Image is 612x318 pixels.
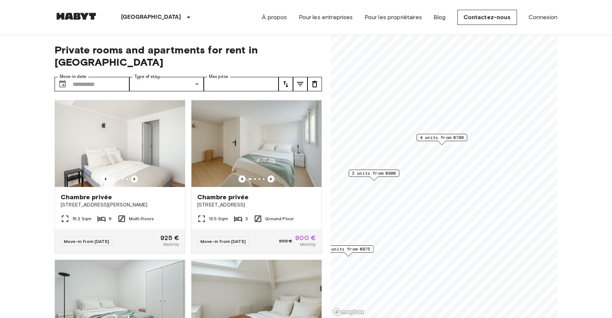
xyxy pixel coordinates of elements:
[262,13,287,22] a: À propos
[191,100,322,254] a: Marketing picture of unit FR-18-001-006-002Previous imagePrevious imageChambre privée[STREET_ADDR...
[163,241,179,248] span: Monthly
[102,175,109,183] button: Previous image
[55,100,185,187] img: Marketing picture of unit FR-18-003-003-04
[323,245,374,257] div: Map marker
[64,239,109,244] span: Move-in from [DATE]
[160,235,179,241] span: 925 €
[299,13,353,22] a: Pour les entreprises
[349,170,399,181] div: Map marker
[326,246,370,252] span: 2 units from €875
[417,134,467,145] div: Map marker
[420,134,464,141] span: 4 units from €700
[197,201,316,209] span: [STREET_ADDRESS]
[55,13,98,20] img: Habyt
[134,74,160,80] label: Type of stay
[265,215,294,222] span: Ground Floor
[121,13,181,22] p: [GEOGRAPHIC_DATA]
[307,77,322,91] button: tune
[55,77,70,91] button: Choose date
[279,238,292,244] span: 950 €
[434,13,446,22] a: Blog
[352,170,396,177] span: 2 units from €900
[365,13,422,22] a: Pour les propriétaires
[55,100,185,254] a: Marketing picture of unit FR-18-003-003-04Previous imagePrevious imageChambre privée[STREET_ADDRE...
[209,74,228,80] label: Max price
[197,193,249,201] span: Chambre privée
[201,239,246,244] span: Move-in from [DATE]
[295,235,316,241] span: 900 €
[209,215,228,222] span: 12.5 Sqm
[300,241,316,248] span: Monthly
[279,77,293,91] button: tune
[529,13,557,22] a: Connexion
[333,308,365,316] a: Mapbox logo
[61,201,179,209] span: [STREET_ADDRESS][PERSON_NAME]
[55,44,322,68] span: Private rooms and apartments for rent in [GEOGRAPHIC_DATA]
[191,100,322,187] img: Marketing picture of unit FR-18-001-006-002
[131,175,138,183] button: Previous image
[72,215,91,222] span: 15.2 Sqm
[129,215,154,222] span: Multi-floors
[457,10,517,25] a: Contactez-nous
[60,74,86,80] label: Move-in date
[245,215,248,222] span: 3
[267,175,275,183] button: Previous image
[293,77,307,91] button: tune
[109,215,112,222] span: 6
[238,175,246,183] button: Previous image
[61,193,112,201] span: Chambre privée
